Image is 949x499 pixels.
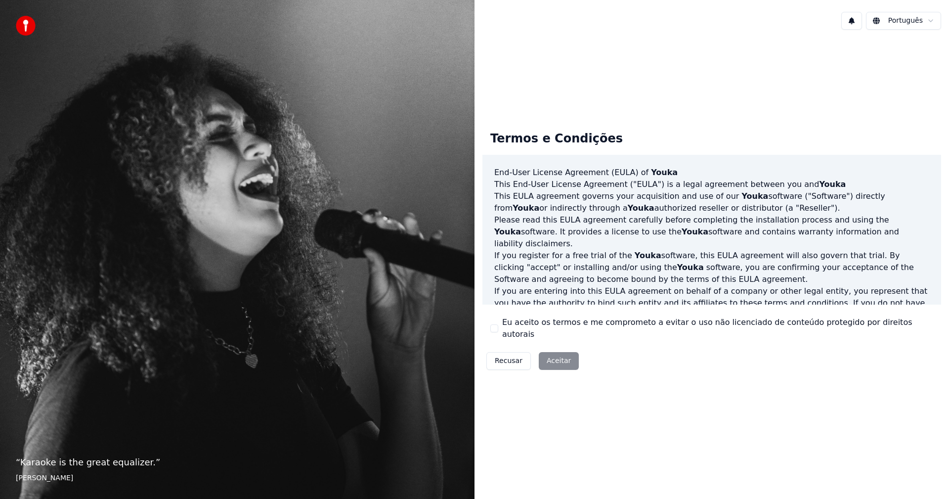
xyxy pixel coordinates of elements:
[494,179,929,190] p: This End-User License Agreement ("EULA") is a legal agreement between you and
[682,227,708,236] span: Youka
[16,16,36,36] img: youka
[741,191,768,201] span: Youka
[494,250,929,285] p: If you register for a free trial of the software, this EULA agreement will also govern that trial...
[628,203,654,213] span: Youka
[651,168,678,177] span: Youka
[494,285,929,333] p: If you are entering into this EULA agreement on behalf of a company or other legal entity, you re...
[819,180,846,189] span: Youka
[502,317,933,340] label: Eu aceito os termos e me comprometo a evitar o uso não licenciado de conteúdo protegido por direi...
[635,251,661,260] span: Youka
[494,167,929,179] h3: End-User License Agreement (EULA) of
[513,203,539,213] span: Youka
[16,455,459,469] p: “ Karaoke is the great equalizer. ”
[494,227,521,236] span: Youka
[494,190,929,214] p: This EULA agreement governs your acquisition and use of our software ("Software") directly from o...
[677,263,704,272] span: Youka
[482,123,631,155] div: Termos e Condições
[494,214,929,250] p: Please read this EULA agreement carefully before completing the installation process and using th...
[486,352,531,370] button: Recusar
[16,473,459,483] footer: [PERSON_NAME]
